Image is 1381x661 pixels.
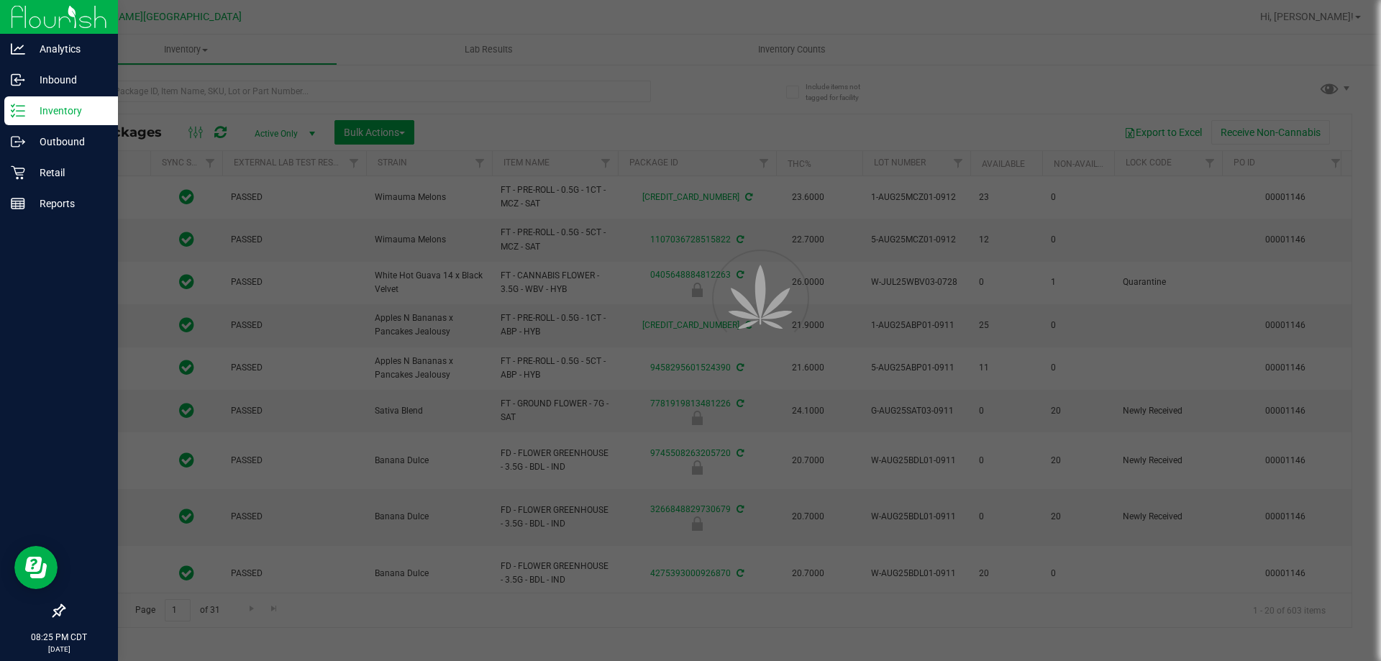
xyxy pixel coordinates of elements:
[25,40,111,58] p: Analytics
[25,195,111,212] p: Reports
[11,104,25,118] inline-svg: Inventory
[6,644,111,655] p: [DATE]
[25,133,111,150] p: Outbound
[6,631,111,644] p: 08:25 PM CDT
[11,165,25,180] inline-svg: Retail
[11,196,25,211] inline-svg: Reports
[14,546,58,589] iframe: Resource center
[11,42,25,56] inline-svg: Analytics
[25,102,111,119] p: Inventory
[25,164,111,181] p: Retail
[11,73,25,87] inline-svg: Inbound
[11,135,25,149] inline-svg: Outbound
[25,71,111,88] p: Inbound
